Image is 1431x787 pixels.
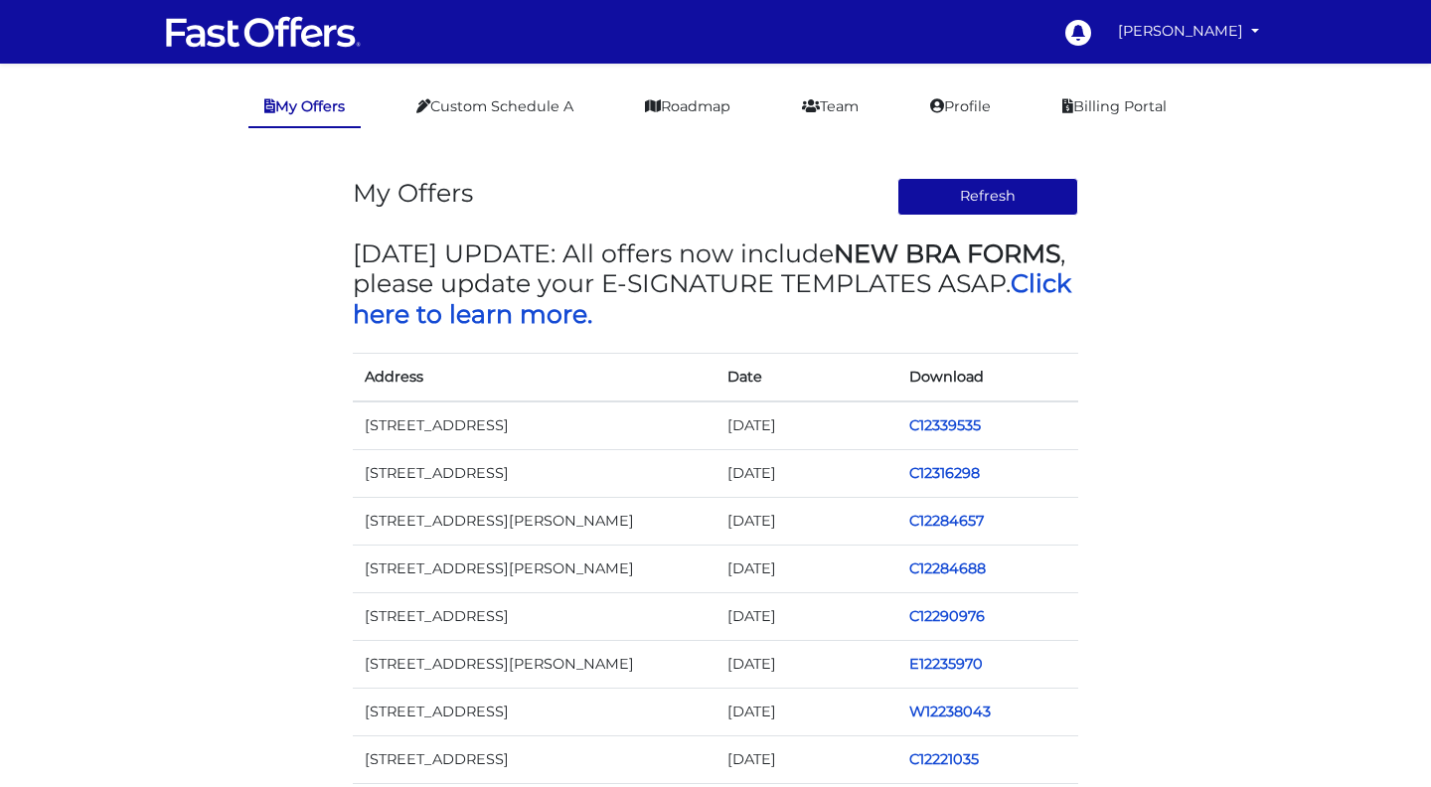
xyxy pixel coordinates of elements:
[353,401,715,450] td: [STREET_ADDRESS]
[897,353,1079,401] th: Download
[353,641,715,689] td: [STREET_ADDRESS][PERSON_NAME]
[248,87,361,128] a: My Offers
[715,736,897,784] td: [DATE]
[353,545,715,592] td: [STREET_ADDRESS][PERSON_NAME]
[909,607,985,625] a: C12290976
[897,178,1079,216] button: Refresh
[786,87,874,126] a: Team
[400,87,589,126] a: Custom Schedule A
[909,464,980,482] a: C12316298
[909,512,984,530] a: C12284657
[353,268,1071,328] a: Click here to learn more.
[1046,87,1183,126] a: Billing Portal
[353,497,715,545] td: [STREET_ADDRESS][PERSON_NAME]
[715,353,897,401] th: Date
[1110,12,1267,51] a: [PERSON_NAME]
[353,238,1078,329] h3: [DATE] UPDATE: All offers now include , please update your E-SIGNATURE TEMPLATES ASAP.
[834,238,1060,268] strong: NEW BRA FORMS
[715,689,897,736] td: [DATE]
[909,703,991,720] a: W12238043
[914,87,1007,126] a: Profile
[353,689,715,736] td: [STREET_ADDRESS]
[353,592,715,640] td: [STREET_ADDRESS]
[715,401,897,450] td: [DATE]
[909,416,981,434] a: C12339535
[909,559,986,577] a: C12284688
[715,449,897,497] td: [DATE]
[715,497,897,545] td: [DATE]
[353,178,473,208] h3: My Offers
[353,353,715,401] th: Address
[353,449,715,497] td: [STREET_ADDRESS]
[715,545,897,592] td: [DATE]
[909,655,983,673] a: E12235970
[353,736,715,784] td: [STREET_ADDRESS]
[629,87,746,126] a: Roadmap
[715,592,897,640] td: [DATE]
[909,750,979,768] a: C12221035
[715,641,897,689] td: [DATE]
